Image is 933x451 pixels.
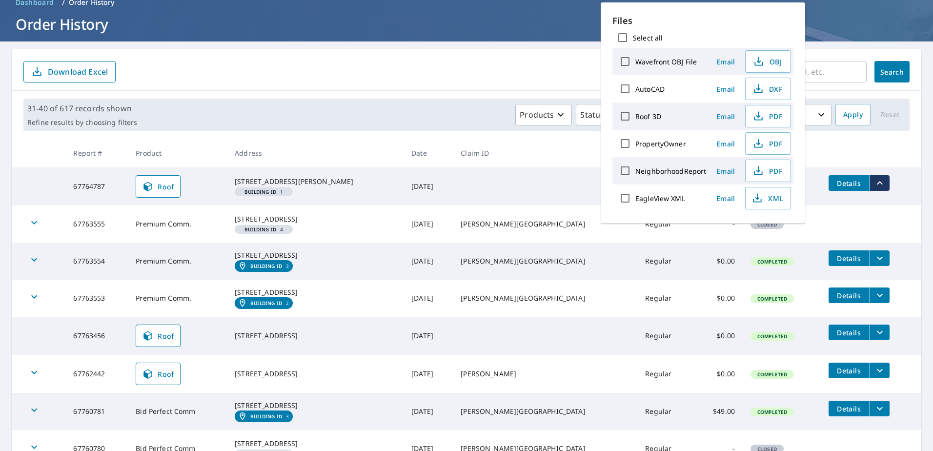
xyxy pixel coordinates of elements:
span: Email [714,84,737,94]
em: Building ID [250,263,282,269]
span: Apply [843,109,863,121]
span: PDF [751,165,783,177]
span: Closed [751,221,783,228]
td: [DATE] [404,355,453,393]
span: DXF [751,83,783,95]
th: Product [128,139,227,167]
button: filesDropdownBtn-67763553 [870,287,890,303]
span: Completed [751,371,793,378]
td: Regular [637,280,693,317]
button: Search [874,61,910,82]
td: 67763553 [65,280,128,317]
p: Status [580,109,604,121]
td: 67763555 [65,205,128,243]
div: [STREET_ADDRESS][PERSON_NAME] [235,177,396,186]
td: 67762442 [65,355,128,393]
td: [DATE] [404,243,453,280]
th: Address [227,139,404,167]
button: detailsBtn-67762442 [829,363,870,378]
th: Date [404,139,453,167]
span: Details [834,179,864,188]
button: Download Excel [23,61,116,82]
em: Building ID [250,300,282,306]
td: [PERSON_NAME][GEOGRAPHIC_DATA] [453,243,637,280]
span: PDF [751,110,783,122]
div: [STREET_ADDRESS] [235,250,396,260]
span: Details [834,404,864,413]
td: [PERSON_NAME][GEOGRAPHIC_DATA] [453,280,637,317]
a: Roof [136,363,181,385]
button: Status [576,104,622,125]
em: Building ID [244,227,276,232]
td: [DATE] [404,317,453,355]
button: PDF [745,105,791,127]
td: Regular [637,393,693,430]
td: [PERSON_NAME][GEOGRAPHIC_DATA] [453,205,637,243]
td: 67760781 [65,393,128,430]
span: PDF [751,138,783,149]
td: [PERSON_NAME][GEOGRAPHIC_DATA] [453,393,637,430]
span: Completed [751,333,793,340]
td: [DATE] [404,167,453,205]
td: Regular [637,317,693,355]
button: DXF [745,78,791,100]
label: Roof 3D [635,112,661,121]
span: Roof [142,181,174,192]
label: EagleView XML [635,194,685,203]
p: Products [520,109,554,121]
button: PDF [745,160,791,182]
button: detailsBtn-67763553 [829,287,870,303]
button: Email [710,164,741,179]
th: Report # [65,139,128,167]
button: detailsBtn-67763554 [829,250,870,266]
td: $0.00 [693,280,743,317]
td: - [693,205,743,243]
button: Apply [835,104,871,125]
div: [STREET_ADDRESS] [235,331,396,341]
button: filesDropdownBtn-67764787 [870,175,890,191]
p: Files [612,14,793,27]
span: Email [714,112,737,121]
em: Building ID [244,189,276,194]
button: detailsBtn-67764787 [829,175,870,191]
button: detailsBtn-67760781 [829,401,870,416]
span: Completed [751,295,793,302]
a: Building ID3 [235,410,293,422]
a: Roof [136,325,181,347]
th: Claim ID [453,139,637,167]
a: Building ID2 [235,297,293,309]
td: [PERSON_NAME] [453,355,637,393]
p: 31-40 of 617 records shown [27,102,137,114]
span: Details [834,366,864,375]
td: 67764787 [65,167,128,205]
span: Email [714,57,737,66]
div: [STREET_ADDRESS] [235,369,396,379]
h1: Order History [12,14,921,34]
label: AutoCAD [635,84,665,94]
label: Wavefront OBJ File [635,57,697,66]
span: Completed [751,258,793,265]
span: Search [882,67,902,77]
button: filesDropdownBtn-67763554 [870,250,890,266]
button: filesDropdownBtn-67762442 [870,363,890,378]
td: 67763456 [65,317,128,355]
span: Completed [751,409,793,415]
td: [DATE] [404,205,453,243]
button: Email [710,191,741,206]
span: OBJ [751,56,783,67]
span: 1 [239,189,289,194]
button: OBJ [745,50,791,73]
a: Building ID3 [235,260,293,272]
span: Details [834,291,864,300]
div: [STREET_ADDRESS] [235,439,396,449]
a: Roof [136,175,181,198]
span: XML [751,192,783,204]
span: Email [714,166,737,176]
td: Premium Comm. [128,243,227,280]
td: $0.00 [693,355,743,393]
button: Email [710,109,741,124]
span: Email [714,194,737,203]
span: Roof [142,368,174,380]
td: Regular [637,205,693,243]
button: filesDropdownBtn-67760781 [870,401,890,416]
